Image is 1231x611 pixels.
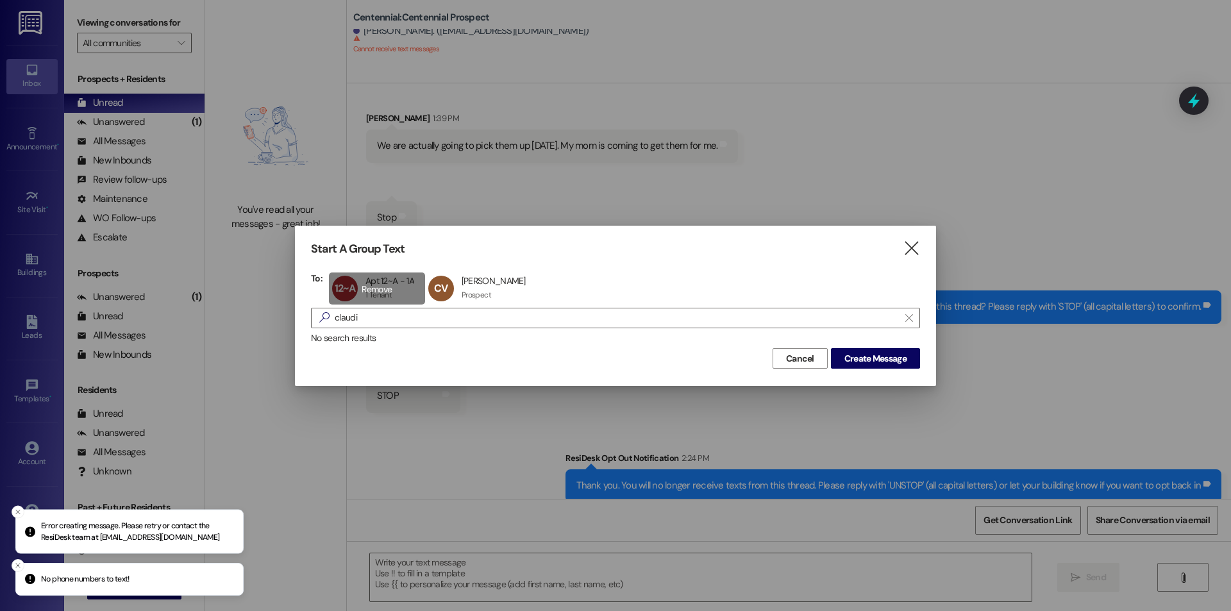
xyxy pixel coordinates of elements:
span: Cancel [786,352,814,365]
div: Prospect [462,290,491,300]
button: Cancel [773,348,828,369]
button: Clear text [899,308,919,328]
button: Close toast [12,506,24,519]
i:  [903,242,920,255]
h3: To: [311,272,322,284]
div: [PERSON_NAME] [462,275,526,287]
p: No phone numbers to text! [41,574,130,585]
button: Create Message [831,348,920,369]
span: CV [434,281,448,295]
i:  [905,313,912,323]
button: Close toast [12,559,24,572]
span: Create Message [844,352,907,365]
i:  [314,311,335,324]
h3: Start A Group Text [311,242,405,256]
div: No search results [311,331,920,345]
p: Error creating message. Please retry or contact the ResiDesk team at [EMAIL_ADDRESS][DOMAIN_NAME] [41,521,233,543]
input: Search for any contact or apartment [335,309,899,327]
